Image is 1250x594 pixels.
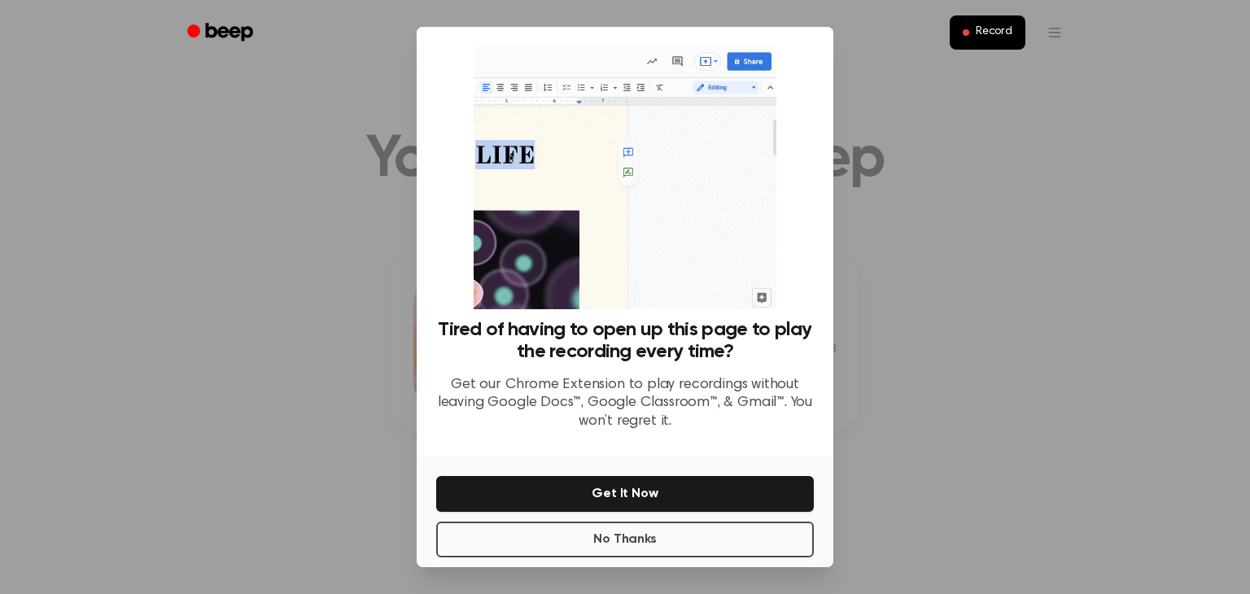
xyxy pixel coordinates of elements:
[474,46,776,309] img: Beep extension in action
[950,15,1025,50] button: Record
[436,522,814,557] button: No Thanks
[436,476,814,512] button: Get It Now
[436,376,814,431] p: Get our Chrome Extension to play recordings without leaving Google Docs™, Google Classroom™, & Gm...
[176,17,268,49] a: Beep
[436,319,814,363] h3: Tired of having to open up this page to play the recording every time?
[1035,13,1074,52] button: Open menu
[976,25,1012,40] span: Record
